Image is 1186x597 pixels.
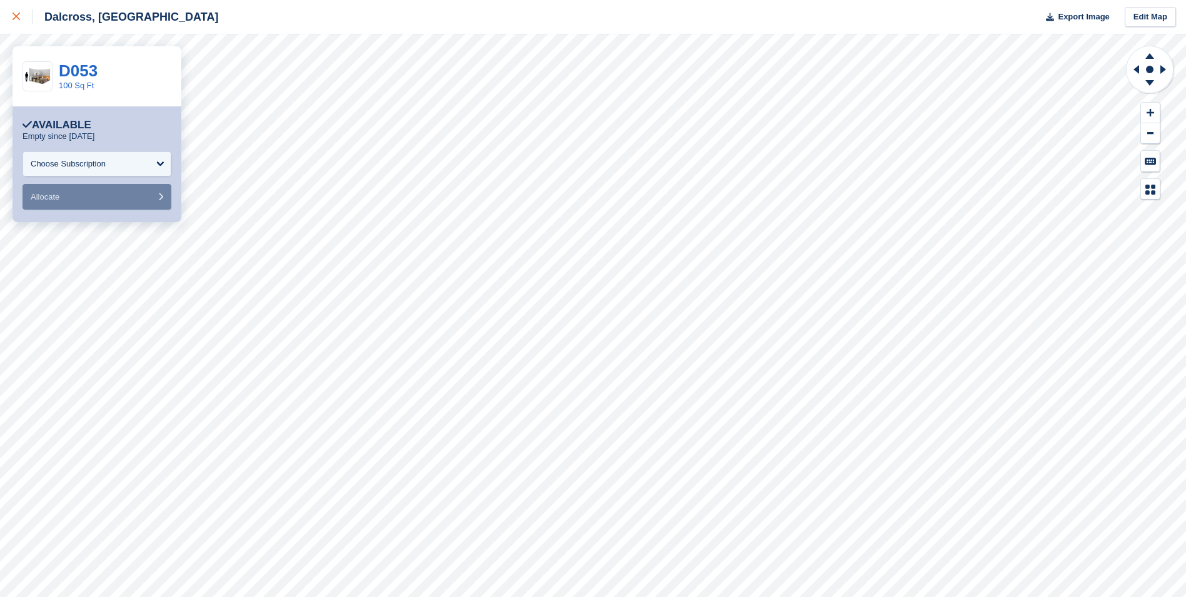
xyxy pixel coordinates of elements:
a: Edit Map [1125,7,1176,28]
div: Available [23,119,91,131]
a: D053 [59,61,98,80]
img: 100-sqft-unit.jpg [23,66,52,88]
button: Zoom In [1141,103,1160,123]
button: Allocate [23,184,171,210]
button: Zoom Out [1141,123,1160,144]
button: Export Image [1038,7,1110,28]
span: Export Image [1058,11,1109,23]
p: Empty since [DATE] [23,131,94,141]
div: Choose Subscription [31,158,106,170]
button: Keyboard Shortcuts [1141,151,1160,171]
span: Allocate [31,192,59,202]
a: 100 Sq Ft [59,81,94,90]
div: Dalcross, [GEOGRAPHIC_DATA] [33,9,218,24]
button: Map Legend [1141,179,1160,200]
